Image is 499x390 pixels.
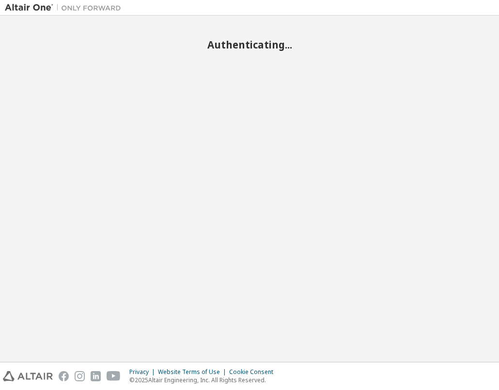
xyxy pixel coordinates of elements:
div: Cookie Consent [229,368,279,376]
p: © 2025 Altair Engineering, Inc. All Rights Reserved. [129,376,279,384]
img: facebook.svg [59,371,69,381]
h2: Authenticating... [5,38,494,51]
img: Altair One [5,3,126,13]
img: instagram.svg [75,371,85,381]
img: altair_logo.svg [3,371,53,381]
div: Privacy [129,368,158,376]
img: youtube.svg [107,371,121,381]
img: linkedin.svg [91,371,101,381]
div: Website Terms of Use [158,368,229,376]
